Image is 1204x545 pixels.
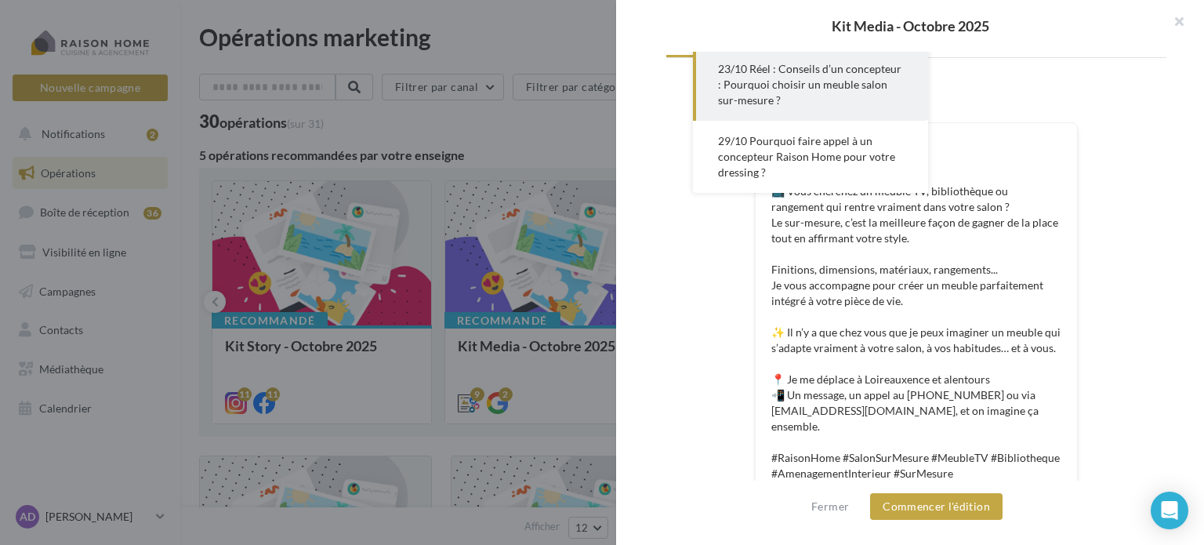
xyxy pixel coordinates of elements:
[693,49,928,121] button: 23/10 Réel : Conseils d’un concepteur : Pourquoi choisir un meuble salon sur-mesure ?
[805,497,855,516] button: Fermer
[771,183,1061,481] p: 📺 Vous cherchez un meuble TV, bibliothèque ou rangement qui rentre vraiment dans votre salon ? Le...
[641,19,1179,33] div: Kit Media - Octobre 2025
[693,121,928,193] button: 29/10 Pourquoi faire appel à un concepteur Raison Home pour votre dressing ?
[718,62,901,107] span: 23/10 Réel : Conseils d’un concepteur : Pourquoi choisir un meuble salon sur-mesure ?
[870,493,1003,520] button: Commencer l'édition
[1151,492,1188,529] div: Open Intercom Messenger
[718,134,895,179] span: 29/10 Pourquoi faire appel à un concepteur Raison Home pour votre dressing ?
